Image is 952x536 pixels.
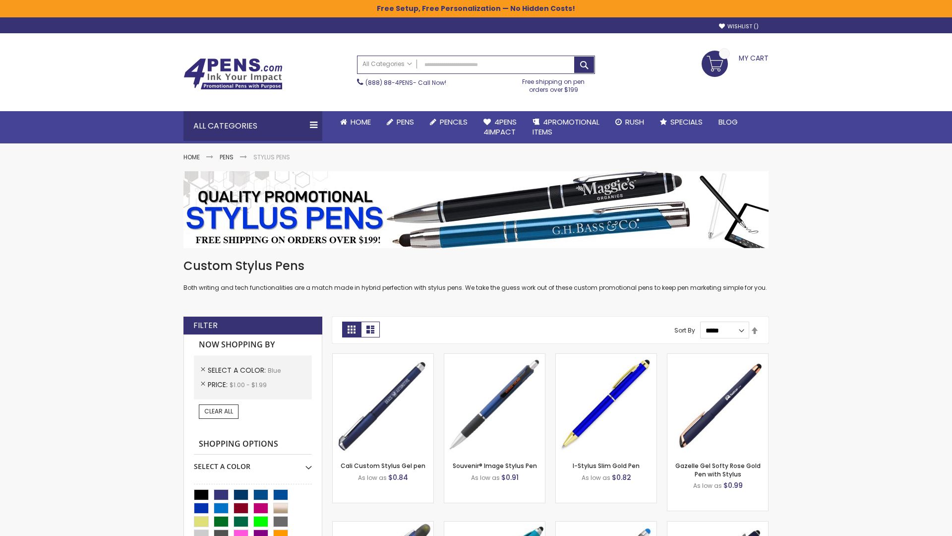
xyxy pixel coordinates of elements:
[675,462,761,478] a: Gazelle Gel Softy Rose Gold Pen with Stylus
[208,365,268,375] span: Select A Color
[358,473,387,482] span: As low as
[365,78,413,87] a: (888) 88-4PENS
[230,381,267,389] span: $1.00 - $1.99
[183,58,283,90] img: 4Pens Custom Pens and Promotional Products
[208,380,230,390] span: Price
[183,111,322,141] div: All Categories
[379,111,422,133] a: Pens
[483,117,517,137] span: 4Pens 4impact
[341,462,425,470] a: Cali Custom Stylus Gel pen
[444,521,545,530] a: Neon Stylus Highlighter-Pen Combo-Blue
[333,354,433,455] img: Cali Custom Stylus Gel pen-Blue
[444,353,545,362] a: Souvenir® Image Stylus Pen-Blue
[268,366,281,375] span: Blue
[332,111,379,133] a: Home
[670,117,703,127] span: Specials
[397,117,414,127] span: Pens
[723,480,743,490] span: $0.99
[183,258,769,274] h1: Custom Stylus Pens
[183,153,200,161] a: Home
[667,521,768,530] a: Custom Soft Touch® Metal Pens with Stylus-Blue
[471,473,500,482] span: As low as
[693,481,722,490] span: As low as
[711,111,746,133] a: Blog
[194,434,312,455] strong: Shopping Options
[501,472,519,482] span: $0.91
[719,23,759,30] a: Wishlist
[533,117,599,137] span: 4PROMOTIONAL ITEMS
[674,326,695,335] label: Sort By
[193,320,218,331] strong: Filter
[556,353,656,362] a: I-Stylus Slim Gold-Blue
[194,335,312,355] strong: Now Shopping by
[253,153,290,161] strong: Stylus Pens
[199,404,238,418] a: Clear All
[333,521,433,530] a: Souvenir® Jalan Highlighter Stylus Pen Combo-Blue
[512,74,595,94] div: Free shipping on pen orders over $199
[333,353,433,362] a: Cali Custom Stylus Gel pen-Blue
[365,78,446,87] span: - Call Now!
[183,258,769,292] div: Both writing and tech functionalities are a match made in hybrid perfection with stylus pens. We ...
[444,354,545,455] img: Souvenir® Image Stylus Pen-Blue
[453,462,537,470] a: Souvenir® Image Stylus Pen
[582,473,610,482] span: As low as
[607,111,652,133] a: Rush
[204,407,233,415] span: Clear All
[667,353,768,362] a: Gazelle Gel Softy Rose Gold Pen with Stylus-Blue
[476,111,525,143] a: 4Pens4impact
[652,111,711,133] a: Specials
[388,472,408,482] span: $0.84
[362,60,412,68] span: All Categories
[556,521,656,530] a: Islander Softy Gel with Stylus - ColorJet Imprint-Blue
[351,117,371,127] span: Home
[194,455,312,471] div: Select A Color
[525,111,607,143] a: 4PROMOTIONALITEMS
[612,472,631,482] span: $0.82
[625,117,644,127] span: Rush
[573,462,640,470] a: I-Stylus Slim Gold Pen
[357,56,417,72] a: All Categories
[220,153,234,161] a: Pens
[342,322,361,337] strong: Grid
[667,354,768,455] img: Gazelle Gel Softy Rose Gold Pen with Stylus-Blue
[440,117,468,127] span: Pencils
[183,171,769,248] img: Stylus Pens
[556,354,656,455] img: I-Stylus Slim Gold-Blue
[718,117,738,127] span: Blog
[422,111,476,133] a: Pencils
